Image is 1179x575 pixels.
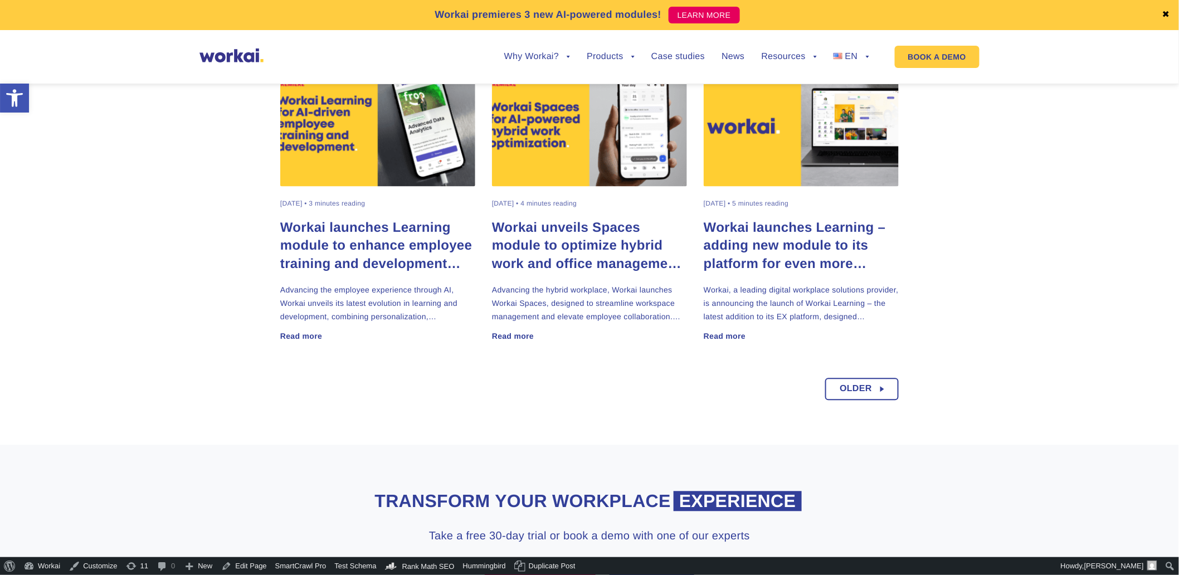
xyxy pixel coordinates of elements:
a: Workai unveils Spaces module to optimize hybrid work and office management with AI [492,220,687,273]
a: Read more [704,333,746,340]
div: [DATE] • 5 minutes reading [704,201,788,208]
a: Workai launches Learning – adding new module to its platform for even more connected and engaging... [704,220,899,273]
a: Case studies [651,52,705,61]
span: [PERSON_NAME] [1084,562,1144,570]
a: LEARN MORE [669,7,740,23]
a: Resources [762,52,817,61]
a: Edit Page [217,557,271,575]
p: Workai premieres 3 new AI-powered modules! [435,7,661,22]
a: Read more [280,333,322,340]
a: Workai launches Learning module to enhance employee training and development with AI [280,220,475,273]
span: Duplicate Post [529,557,576,575]
a: SmartCrawl Pro [271,557,331,575]
div: [DATE] • 3 minutes reading [280,201,365,208]
p: Workai, a leading digital workplace solutions provider, is announcing the launch of Workai Learni... [704,284,899,324]
a: Howdy, [1057,557,1162,575]
p: Advancing the employee experience through AI, Workai unveils its latest evolution in learning and... [280,284,475,324]
a: Older [825,378,899,401]
h2: Transform your workplace [280,490,899,514]
span: Older [840,379,872,399]
span: experience [674,491,801,511]
a: ✖ [1162,11,1170,20]
h3: Take a free 30-day trial or book a demo with one of our experts [339,528,840,545]
p: Advancing the hybrid workplace, Workai launches Workai Spaces, designed to streamline workspace m... [492,284,687,324]
div: [DATE] • 4 minutes reading [492,201,577,208]
a: Workai [20,557,65,575]
span: 0 [171,557,175,575]
a: Test Schema [330,557,381,575]
a: Read more [492,333,534,340]
a: Customize [65,557,121,575]
a: Rank Math Dashboard [381,557,459,575]
a: Why Workai? [504,52,570,61]
a: News [722,52,744,61]
span: 11 [140,557,148,575]
a: Hummingbird [459,557,510,575]
span: Rank Math SEO [402,562,455,571]
span: New [198,557,212,575]
span: EN [845,52,858,61]
a: BOOK A DEMO [895,46,980,68]
a: Products [587,52,635,61]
